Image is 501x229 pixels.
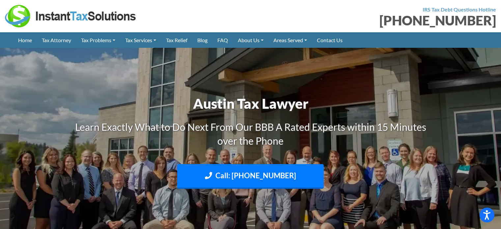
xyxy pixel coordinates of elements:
[13,32,37,48] a: Home
[268,32,312,48] a: Areas Served
[5,12,137,18] a: Instant Tax Solutions Logo
[423,6,496,13] strong: IRS Tax Debt Questions Hotline
[68,120,433,148] h3: Learn Exactly What to Do Next From Our BBB A Rated Experts within 15 Minutes over the Phone
[68,94,433,113] h1: Austin Tax Lawyer
[76,32,120,48] a: Tax Problems
[233,32,268,48] a: About Us
[177,164,324,189] a: Call: [PHONE_NUMBER]
[120,32,161,48] a: Tax Services
[256,14,496,27] div: [PHONE_NUMBER]
[192,32,212,48] a: Blog
[161,32,192,48] a: Tax Relief
[5,5,137,27] img: Instant Tax Solutions Logo
[37,32,76,48] a: Tax Attorney
[312,32,348,48] a: Contact Us
[212,32,233,48] a: FAQ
